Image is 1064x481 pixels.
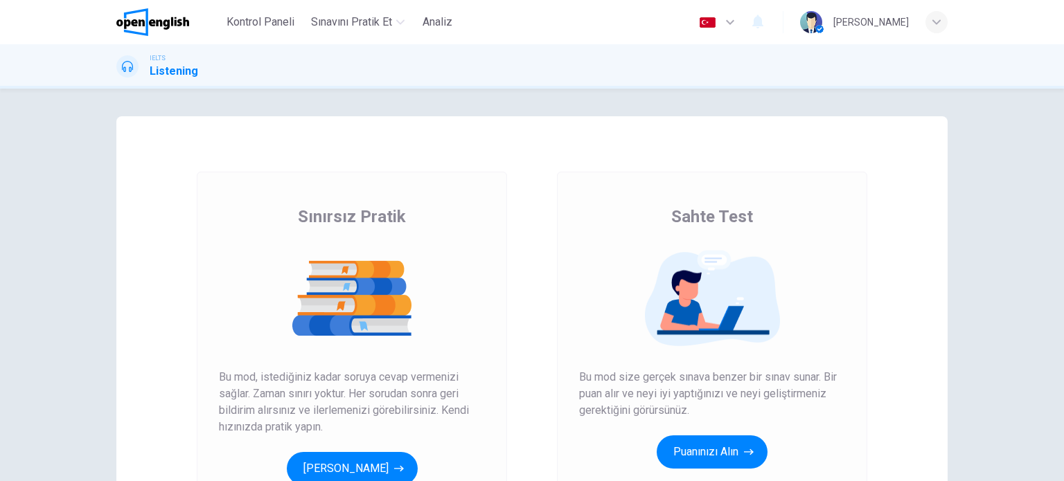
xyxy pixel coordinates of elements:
span: Analiz [423,14,452,30]
span: Sınavını Pratik Et [311,14,392,30]
button: Kontrol Paneli [221,10,300,35]
div: [PERSON_NAME] [833,14,909,30]
button: Sınavını Pratik Et [305,10,410,35]
span: Sınırsız Pratik [298,206,406,228]
img: OpenEnglish logo [116,8,189,36]
button: Analiz [416,10,460,35]
span: Sahte Test [671,206,753,228]
h1: Listening [150,63,198,80]
span: Bu mod size gerçek sınava benzer bir sınav sunar. Bir puan alır ve neyi iyi yaptığınızı ve neyi g... [579,369,845,419]
a: OpenEnglish logo [116,8,221,36]
span: Kontrol Paneli [227,14,294,30]
span: IELTS [150,53,166,63]
button: Puanınızı Alın [657,435,768,469]
img: tr [699,17,716,28]
img: Profile picture [800,11,822,33]
span: Bu mod, istediğiniz kadar soruya cevap vermenizi sağlar. Zaman sınırı yoktur. Her sorudan sonra g... [219,369,485,435]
